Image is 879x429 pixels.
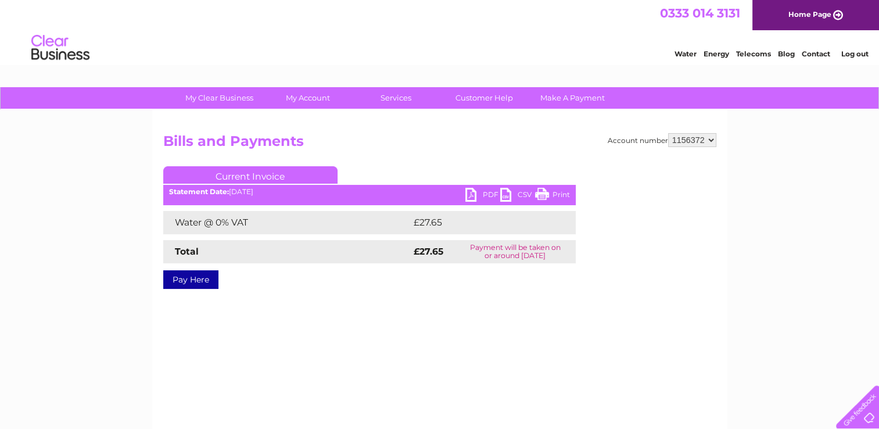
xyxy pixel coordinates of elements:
strong: Total [175,246,199,257]
a: Services [348,87,444,109]
strong: £27.65 [414,246,443,257]
a: My Account [260,87,356,109]
a: Customer Help [436,87,532,109]
a: Log out [841,49,868,58]
a: Energy [704,49,729,58]
a: Contact [802,49,830,58]
h2: Bills and Payments [163,133,716,155]
a: 0333 014 3131 [660,6,740,20]
img: logo.png [31,30,90,66]
td: Payment will be taken on or around [DATE] [455,240,576,263]
a: Make A Payment [525,87,620,109]
a: My Clear Business [171,87,267,109]
a: Print [535,188,570,205]
a: Current Invoice [163,166,338,184]
td: £27.65 [411,211,552,234]
div: [DATE] [163,188,576,196]
a: Water [675,49,697,58]
a: PDF [465,188,500,205]
a: CSV [500,188,535,205]
div: Account number [608,133,716,147]
div: Clear Business is a trading name of Verastar Limited (registered in [GEOGRAPHIC_DATA] No. 3667643... [166,6,715,56]
b: Statement Date: [169,187,229,196]
td: Water @ 0% VAT [163,211,411,234]
a: Pay Here [163,270,218,289]
a: Blog [778,49,795,58]
a: Telecoms [736,49,771,58]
